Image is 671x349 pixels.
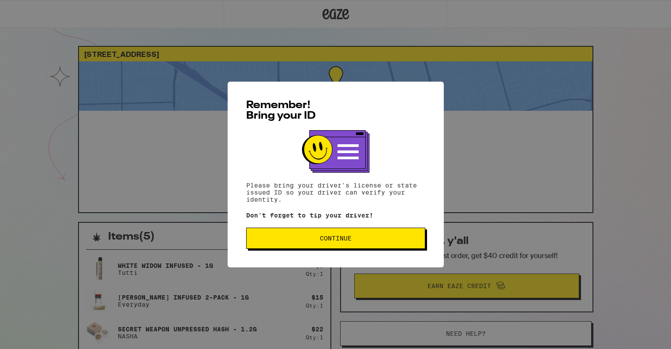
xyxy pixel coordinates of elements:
[246,182,425,203] p: Please bring your driver's license or state issued ID so your driver can verify your identity.
[615,323,662,345] iframe: Opens a widget where you can find more information
[246,100,316,121] span: Remember! Bring your ID
[320,235,352,241] span: Continue
[246,228,425,249] button: Continue
[246,212,425,219] p: Don't forget to tip your driver!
